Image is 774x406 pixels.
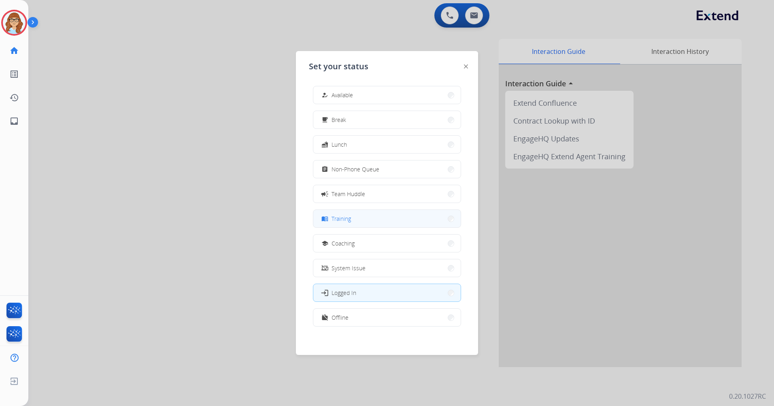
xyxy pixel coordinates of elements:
[3,11,26,34] img: avatar
[313,284,461,301] button: Logged In
[313,136,461,153] button: Lunch
[729,391,766,401] p: 0.20.1027RC
[332,264,366,272] span: System Issue
[332,239,355,248] span: Coaching
[9,93,19,103] mat-icon: history
[321,215,328,222] mat-icon: menu_book
[464,64,468,68] img: close-button
[321,314,328,321] mat-icon: work_off
[313,259,461,277] button: System Issue
[321,166,328,173] mat-icon: assignment
[332,165,379,173] span: Non-Phone Queue
[9,116,19,126] mat-icon: inbox
[332,115,346,124] span: Break
[321,92,328,98] mat-icon: how_to_reg
[313,111,461,128] button: Break
[9,69,19,79] mat-icon: list_alt
[313,210,461,227] button: Training
[309,61,368,72] span: Set your status
[321,141,328,148] mat-icon: fastfood
[313,309,461,326] button: Offline
[9,46,19,56] mat-icon: home
[321,240,328,247] mat-icon: school
[332,190,365,198] span: Team Huddle
[313,235,461,252] button: Coaching
[313,160,461,178] button: Non-Phone Queue
[332,288,356,297] span: Logged In
[332,214,351,223] span: Training
[321,265,328,271] mat-icon: phonelink_off
[332,140,347,149] span: Lunch
[313,185,461,203] button: Team Huddle
[313,86,461,104] button: Available
[321,190,329,198] mat-icon: campaign
[332,91,353,99] span: Available
[332,313,349,322] span: Offline
[321,288,329,297] mat-icon: login
[321,116,328,123] mat-icon: free_breakfast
